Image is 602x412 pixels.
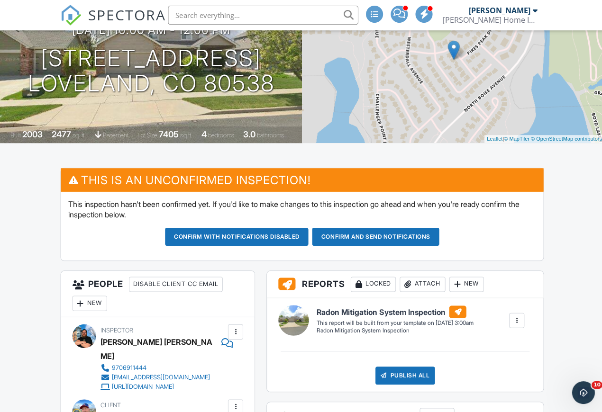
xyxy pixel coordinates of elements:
div: Radon Mitigation System Inspection [315,325,472,333]
span: bedrooms [207,131,233,138]
div: Attach [398,276,444,291]
input: Search everything... [167,6,357,25]
span: Inspector [100,325,133,332]
div: New [72,295,107,310]
span: Client [100,400,120,407]
div: This report will be built from your template on [DATE] 3:00am [315,318,472,325]
h1: [STREET_ADDRESS] Loveland, CO 80538 [28,45,274,96]
a: [EMAIL_ADDRESS][DOMAIN_NAME] [100,371,225,381]
span: bathrooms [256,131,283,138]
div: [EMAIL_ADDRESS][DOMAIN_NAME] [111,372,209,380]
div: 2003 [22,129,43,139]
a: 9706911444 [100,362,225,371]
button: Confirm and send notifications [311,227,438,245]
div: Locked [349,276,394,291]
div: | [483,134,602,143]
span: Lot Size [137,131,157,138]
a: SPECTORA [60,13,165,33]
img: The Best Home Inspection Software - Spectora [60,5,81,26]
a: © MapTiler [502,135,528,141]
h3: People [61,270,254,316]
div: [PERSON_NAME] [PERSON_NAME] [100,333,216,362]
h3: Reports [266,270,541,297]
span: SPECTORA [88,5,165,25]
a: Leaflet [485,135,501,141]
h3: This is an Unconfirmed Inspection! [61,168,541,191]
div: Fletcher's Home Inspections, LLC [441,15,536,25]
iframe: Intercom live chat [570,380,593,403]
div: 3.0 [242,129,255,139]
div: Publish All [374,365,433,383]
a: © OpenStreetMap contributors [529,135,600,141]
span: Built [10,131,21,138]
div: [URL][DOMAIN_NAME] [111,382,173,389]
span: 10 [589,380,600,387]
div: 7405 [158,129,178,139]
span: sq. ft. [72,131,85,138]
button: Confirm with notifications disabled [164,227,308,245]
p: This inspection hasn't been confirmed yet. If you'd like to make changes to this inspection go ah... [68,198,534,219]
span: basement [102,131,128,138]
div: 2477 [52,129,71,139]
div: 4 [201,129,206,139]
div: Disable Client CC Email [128,276,222,291]
h3: [DATE] 10:00 am - 12:00 pm [72,24,229,36]
a: [URL][DOMAIN_NAME] [100,381,225,390]
div: New [447,276,482,291]
span: sq.ft. [180,131,192,138]
div: 9706911444 [111,363,146,370]
div: [PERSON_NAME] [467,6,529,15]
h6: Radon Mitigation System Inspection [315,305,472,317]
